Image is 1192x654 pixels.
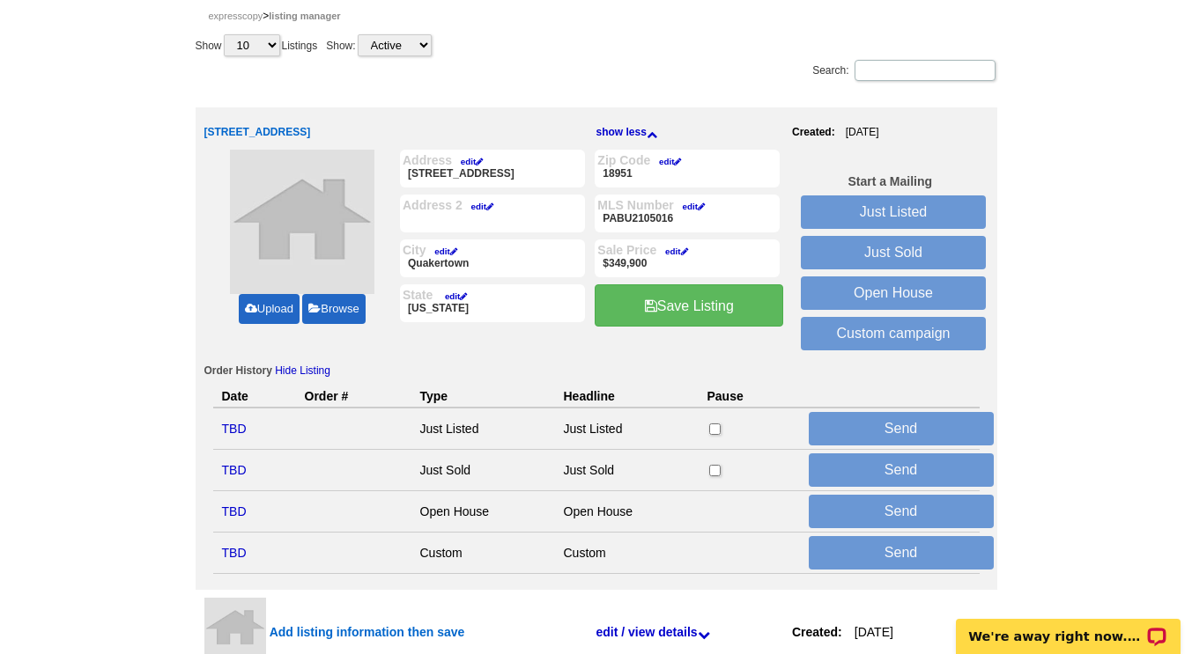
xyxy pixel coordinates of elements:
th: Headline [555,386,699,408]
a: TBD [222,546,247,560]
button: Send [809,453,994,487]
button: Send [809,495,994,528]
button: Send [809,412,994,445]
a: edit [426,246,456,256]
td: Just Sold [555,450,699,491]
strong: Created: [792,126,835,138]
span: [STREET_ADDRESS] [204,126,311,138]
label: Search: [812,58,996,83]
a: TBD [222,422,247,436]
span: Add listing information then save [270,625,465,639]
strong: Created: [792,625,842,639]
label: Sale Price [597,243,777,257]
a: Upload [239,294,300,324]
th: Type [411,386,555,408]
td: Just Sold [411,450,555,491]
p: PABU2105016 [597,212,777,230]
a: edit [436,291,467,301]
td: Just Listed [555,408,699,450]
a: TBD [222,504,247,518]
span: [DATE] [835,126,879,138]
label: Address 2 [403,198,582,212]
td: Custom [555,533,699,574]
a: TBD [222,463,247,477]
p: $349,900 [597,257,777,275]
input: Search: [855,60,996,81]
label: MLS Number [597,198,777,212]
a: show less [596,114,793,150]
p: Show: [326,33,433,58]
a: Browse [302,294,365,324]
a: edit [656,246,687,256]
img: listing-placeholder.gif [230,150,374,294]
a: Save Listing [595,284,783,327]
a: Hide Listing [275,364,330,377]
th: Order # [296,386,411,408]
label: State [403,288,582,302]
td: Open House [411,491,555,533]
label: Address [403,153,582,167]
h3: Start a Mailing [848,173,932,189]
p: 18951 [597,167,777,185]
label: Zip Code [597,153,777,167]
a: edit [463,202,493,211]
span: Order History [204,364,272,377]
p: [STREET_ADDRESS] [403,167,582,185]
iframe: LiveChat chat widget [944,599,1192,654]
td: Open House [555,491,699,533]
label: City [403,243,582,257]
td: Custom [411,533,555,574]
th: Date [213,386,296,408]
span: Listing Manager [269,11,340,21]
p: [US_STATE] [403,302,582,320]
span: [DATE] [842,625,893,639]
button: Send [809,536,994,569]
a: edit [674,202,705,211]
select: ShowListings [224,34,280,56]
p: Quakertown [403,257,582,275]
a: edit [650,157,681,166]
a: Expresscopy [209,11,263,21]
label: Show Listings [196,33,318,58]
th: Pause [699,386,800,408]
a: edit [452,157,483,166]
td: Just Listed [411,408,555,450]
